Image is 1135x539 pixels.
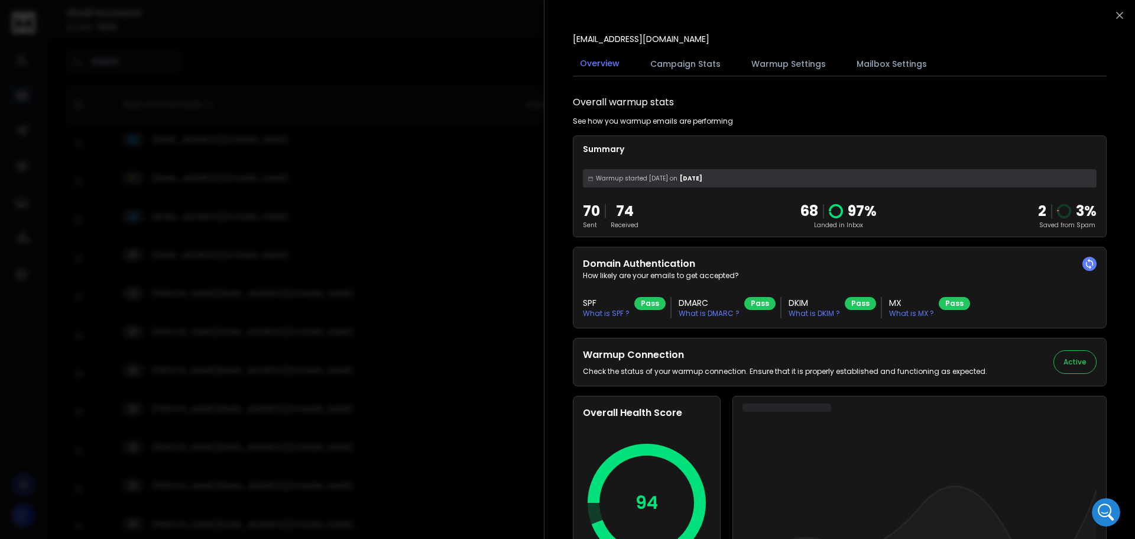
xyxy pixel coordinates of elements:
button: Campaign Stats [643,51,728,77]
p: What is DKIM ? [789,309,840,318]
img: Profile image for Box [34,7,53,25]
p: What is SPF ? [583,309,630,318]
p: Received [611,221,638,230]
h1: Overall warmup stats [573,95,674,109]
div: You’ll get replies here and in your email: ✉️ [19,145,184,191]
iframe: Intercom live chat [1092,498,1120,527]
div: The team will be back 🕒 [19,198,184,221]
div: Pass [744,297,776,310]
p: Summary [583,143,1097,155]
p: What is DMARC ? [679,309,740,318]
div: You’ll get replies here and in your email:✉️[EMAIL_ADDRESS][DOMAIN_NAME]The team will be back🕒[DA... [9,138,194,228]
p: Landed in Inbox [800,221,877,230]
div: Box • 15m ago [19,230,73,237]
p: 97 % [848,202,877,221]
p: 3 % [1076,202,1097,221]
button: Upload attachment [56,388,66,397]
div: Pass [634,297,666,310]
p: 94 [635,492,658,514]
button: Send a message… [203,383,222,402]
p: Sent [583,221,600,230]
div: hello, how do I connect a Google Workspace email address? Your tutorial video does not appear to ... [43,68,227,128]
p: What is MX ? [889,309,934,318]
p: 74 [611,202,638,221]
h2: Domain Authentication [583,257,1097,271]
span: Warmup started [DATE] on [596,174,677,183]
textarea: Message… [10,363,226,383]
div: Box says… [9,138,227,254]
h3: SPF [583,297,630,309]
h2: Warmup Connection [583,348,987,362]
strong: 2 [1038,201,1046,221]
h3: DKIM [789,297,840,309]
p: 70 [583,202,600,221]
h1: Box [57,6,74,15]
b: [DATE] [29,209,60,219]
p: [EMAIL_ADDRESS][DOMAIN_NAME] [573,33,709,45]
button: go back [8,5,30,27]
p: How likely are your emails to get accepted? [583,271,1097,280]
p: Check the status of your warmup connection. Ensure that it is properly established and functionin... [583,367,987,376]
b: [EMAIL_ADDRESS][DOMAIN_NAME] [19,169,113,191]
h2: Overall Health Score [583,406,711,420]
button: Active [1053,350,1097,374]
p: 68 [800,202,818,221]
div: hello, how do I connect a Google Workspace email address? Your tutorial video does not appear to ... [52,75,218,121]
div: Pass [845,297,876,310]
button: Emoji picker [18,388,28,397]
h3: MX [889,297,934,309]
p: Saved from Spam [1038,221,1097,230]
button: Home [206,5,229,27]
div: Pass [939,297,970,310]
div: [DATE] [583,169,1097,188]
button: Overview [573,50,627,78]
h3: DMARC [679,297,740,309]
div: Charlie says… [9,68,227,138]
button: Warmup Settings [744,51,833,77]
button: Mailbox Settings [849,51,934,77]
button: Gif picker [37,388,47,397]
p: See how you warmup emails are performing [573,117,733,126]
p: The team can also help [57,15,147,27]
